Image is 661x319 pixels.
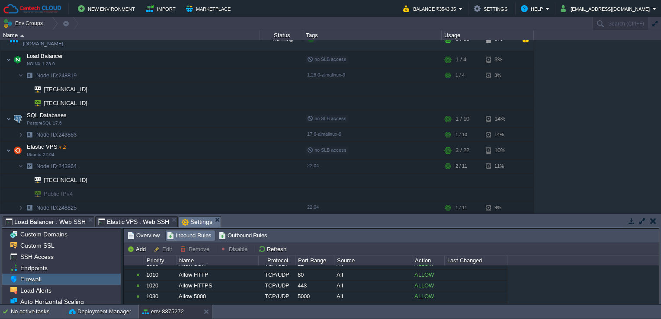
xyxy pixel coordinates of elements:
button: Add [127,245,148,253]
img: AMDAwAAAACH5BAEAAAAALAAAAAABAAEAAAICRAEAOw== [18,128,23,141]
img: AMDAwAAAACH5BAEAAAAALAAAAAABAAEAAAICRAEAOw== [23,201,35,214]
div: Allow SMTP [176,302,258,313]
span: 243864 [35,163,78,170]
div: ALLOW [412,302,444,313]
img: AMDAwAAAACH5BAEAAAAALAAAAAABAAEAAAICRAEAOw== [6,51,11,68]
span: Ubuntu 22.04 [27,152,55,157]
span: no SLB access [307,116,347,121]
span: 243863 [35,131,78,138]
a: SSH Access [19,253,55,261]
span: NGINX 1.28.0 [27,61,55,67]
button: Remove [180,245,212,253]
span: Node ID: [36,204,58,211]
div: 1 / 10 [456,128,467,141]
div: 3% [486,51,514,68]
a: Firewall [19,275,43,283]
button: Settings [474,3,510,14]
div: Name [1,30,260,40]
div: TCP/UDP [259,291,295,302]
span: no SLB access [307,147,347,153]
img: AMDAwAAAACH5BAEAAAAALAAAAAABAAEAAAICRAEAOw== [29,173,41,187]
div: All [334,291,411,302]
img: AMDAwAAAACH5BAEAAAAALAAAAAABAAEAAAICRAEAOw== [6,142,11,159]
a: Public IPv4 [43,191,74,197]
span: 22.04 [307,163,319,168]
span: Node ID: [36,131,58,138]
span: Node ID: [36,72,58,79]
a: SQL DatabasesPostgreSQL 17.6 [26,112,68,118]
div: ALLOW [412,291,444,302]
div: 1 / 11 [456,201,467,214]
div: All [334,270,411,280]
img: AMDAwAAAACH5BAEAAAAALAAAAAABAAEAAAICRAEAOw== [29,187,41,201]
div: 14% [486,110,514,128]
span: [TECHNICAL_ID] [43,96,89,110]
a: Node ID:248825 [35,204,78,211]
div: 80 [295,270,334,280]
img: AMDAwAAAACH5BAEAAAAALAAAAAABAAEAAAICRAEAOw== [23,69,35,82]
div: 1030 [144,291,176,302]
span: 22.04 [307,204,319,210]
div: 9% [486,201,514,214]
div: Priority [144,255,176,265]
span: Inbound Rules [167,231,212,240]
div: 5000 [295,291,334,302]
span: Load Alerts [19,287,53,294]
div: Allow HTTP [176,270,258,280]
img: AMDAwAAAACH5BAEAAAAALAAAAAABAAEAAAICRAEAOw== [18,159,23,173]
span: Elastic VPS [26,143,67,150]
a: Node ID:248819 [35,72,78,79]
img: AMDAwAAAACH5BAEAAAAALAAAAAABAAEAAAICRAEAOw== [12,51,24,68]
div: TCP/UDP [259,281,295,291]
a: [TECHNICAL_ID] [43,86,89,93]
div: All [334,302,411,313]
div: Usage [442,30,533,40]
img: AMDAwAAAACH5BAEAAAAALAAAAAABAAEAAAICRAEAOw== [29,96,41,110]
a: Auto Horizontal Scaling [19,298,85,306]
a: Node ID:243863 [35,131,78,138]
span: [TECHNICAL_ID] [43,83,89,96]
div: 1020 [144,281,176,291]
div: TCP/UDP [259,270,295,280]
img: AMDAwAAAACH5BAEAAAAALAAAAAABAAEAAAICRAEAOw== [23,173,29,187]
div: ALLOW [412,281,444,291]
button: Disable [220,245,250,253]
span: 17.6-almalinux-9 [307,131,341,137]
div: Last Changed [445,255,507,265]
span: 248819 [35,72,78,79]
span: x 2 [58,144,66,150]
a: [TECHNICAL_ID] [43,100,89,106]
div: TCP/UDP [259,302,295,313]
a: [DOMAIN_NAME] [23,39,63,48]
a: Custom Domains [19,230,69,238]
img: Cantech Cloud [3,3,62,14]
span: Overview [128,231,160,240]
div: 25 [295,302,334,313]
div: Port Range [296,255,334,265]
div: 10% [486,142,514,159]
div: Protocol [259,255,295,265]
span: no SLB access [307,57,347,62]
a: Load BalancerNGINX 1.28.0 [26,53,64,59]
a: Endpoints [19,264,49,272]
div: 3% [486,69,514,82]
button: Env Groups [3,17,46,29]
img: AMDAwAAAACH5BAEAAAAALAAAAAABAAEAAAICRAEAOw== [23,187,29,201]
span: Node ID: [36,163,58,169]
div: Action [413,255,444,265]
img: AMDAwAAAACH5BAEAAAAALAAAAAABAAEAAAICRAEAOw== [23,83,29,96]
button: Import [146,3,178,14]
div: 2 / 11 [456,159,467,173]
div: Source [335,255,412,265]
div: 443 [295,281,334,291]
div: Tags [304,30,441,40]
img: AMDAwAAAACH5BAEAAAAALAAAAAABAAEAAAICRAEAOw== [29,83,41,96]
div: 1010 [144,270,176,280]
img: AMDAwAAAACH5BAEAAAAALAAAAAABAAEAAAICRAEAOw== [6,110,11,128]
span: PostgreSQL 17.6 [27,121,62,126]
span: 248825 [35,204,78,211]
div: All [334,281,411,291]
